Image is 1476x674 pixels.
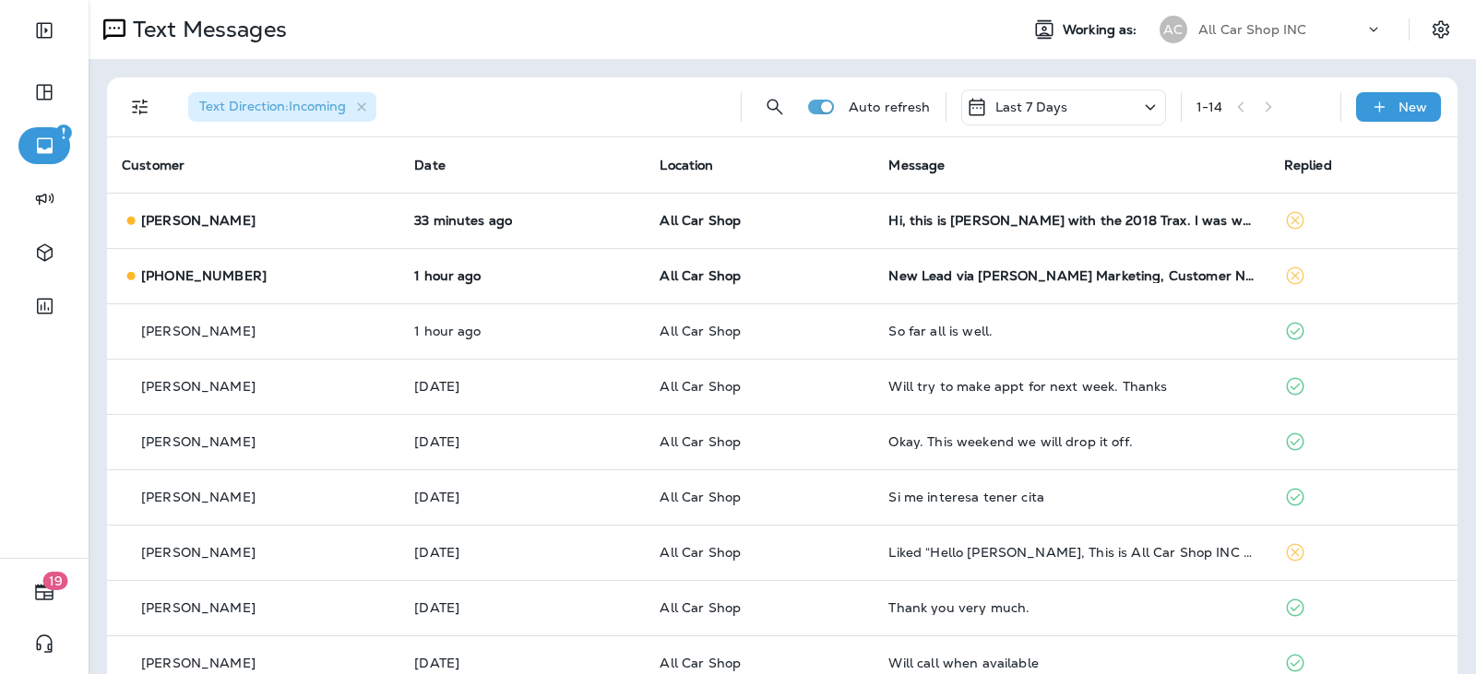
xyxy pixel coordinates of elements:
[660,157,713,173] span: Location
[18,12,70,49] button: Expand Sidebar
[888,434,1254,449] div: Okay. This weekend we will drop it off.
[1198,22,1306,37] p: All Car Shop INC
[414,379,630,394] p: Sep 4, 2025 11:36 AM
[1284,157,1332,173] span: Replied
[414,324,630,338] p: Sep 5, 2025 03:09 PM
[888,268,1254,283] div: New Lead via Merrick Marketing, Customer Name: Kat G., Contact info: 7738614728, Job Info: bumper...
[414,656,630,670] p: Sep 2, 2025 09:04 AM
[888,157,945,173] span: Message
[888,379,1254,394] div: Will try to make appt for next week. Thanks
[1063,22,1141,38] span: Working as:
[141,268,267,283] p: [PHONE_NUMBER]
[122,89,159,125] button: Filters
[660,323,741,339] span: All Car Shop
[414,434,630,449] p: Sep 4, 2025 08:46 AM
[141,379,256,394] p: [PERSON_NAME]
[43,572,68,590] span: 19
[141,434,256,449] p: [PERSON_NAME]
[414,600,630,615] p: Sep 2, 2025 09:07 AM
[660,655,741,671] span: All Car Shop
[18,573,70,610] button: 19
[122,157,184,173] span: Customer
[888,213,1254,228] div: Hi, this is Terry with the 2018 Trax. I was wondering if I could make an appointment for oil chan...
[995,100,1068,114] p: Last 7 Days
[414,545,630,560] p: Sep 2, 2025 11:24 AM
[414,213,630,228] p: Sep 5, 2025 04:24 PM
[1399,100,1427,114] p: New
[1424,13,1458,46] button: Settings
[660,489,741,505] span: All Car Shop
[660,267,741,284] span: All Car Shop
[199,98,346,114] span: Text Direction : Incoming
[660,599,741,616] span: All Car Shop
[414,490,630,504] p: Sep 2, 2025 11:49 AM
[188,92,376,122] div: Text Direction:Incoming
[141,213,256,228] p: [PERSON_NAME]
[756,89,793,125] button: Search Messages
[660,212,741,229] span: All Car Shop
[849,100,931,114] p: Auto refresh
[141,600,256,615] p: [PERSON_NAME]
[888,324,1254,338] div: So far all is well.
[125,16,287,43] p: Text Messages
[141,656,256,670] p: [PERSON_NAME]
[888,490,1254,504] div: Si me interesa tener cita
[414,157,446,173] span: Date
[1196,100,1223,114] div: 1 - 14
[660,544,741,561] span: All Car Shop
[660,378,741,395] span: All Car Shop
[888,600,1254,615] div: Thank you very much.
[888,656,1254,670] div: Will call when available
[888,545,1254,560] div: Liked “Hello Vicki, This is All Car Shop INC with a friendly reminder for your scheduled drop off...
[141,324,256,338] p: [PERSON_NAME]
[141,545,256,560] p: [PERSON_NAME]
[141,490,256,504] p: [PERSON_NAME]
[414,268,630,283] p: Sep 5, 2025 03:34 PM
[660,433,741,450] span: All Car Shop
[1160,16,1187,43] div: AC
